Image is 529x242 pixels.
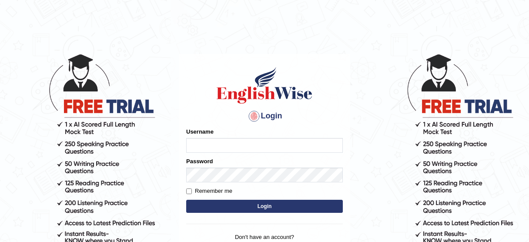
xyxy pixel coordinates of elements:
button: Login [186,200,343,213]
label: Remember me [186,187,232,195]
label: Password [186,157,213,165]
label: Username [186,128,214,136]
img: Logo of English Wise sign in for intelligent practice with AI [215,66,314,105]
input: Remember me [186,188,192,194]
h4: Login [186,109,343,123]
